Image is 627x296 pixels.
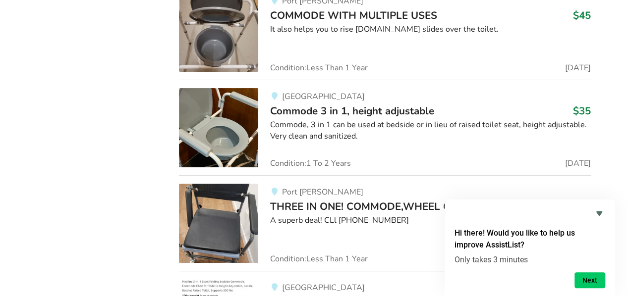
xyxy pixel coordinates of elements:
[282,282,364,293] span: [GEOGRAPHIC_DATA]
[455,207,605,288] div: Hi there! Would you like to help us improve AssistList?
[179,80,591,175] a: bathroom safety-commode 3 in 1, height adjustable[GEOGRAPHIC_DATA]Commode 3 in 1, height adjustab...
[270,255,368,263] span: Condition: Less Than 1 Year
[282,187,363,197] span: Port [PERSON_NAME]
[270,8,437,22] span: COMMODE WITH MULTIPLE USES
[270,104,434,118] span: Commode 3 in 1, height adjustable
[179,175,591,271] a: bathroom safety-three in one! commode,wheel chair and shower chairPort [PERSON_NAME]THREE IN ONE!...
[455,227,605,251] h2: Hi there! Would you like to help us improve AssistList?
[565,159,591,167] span: [DATE]
[573,104,591,117] h3: $35
[282,91,364,102] span: [GEOGRAPHIC_DATA]
[179,88,258,167] img: bathroom safety-commode 3 in 1, height adjustable
[574,272,605,288] button: Next question
[270,119,591,142] div: Commode, 3 in 1 can be used at bedside or in lieu of raised toilet seat, height adjustable. Very ...
[270,159,351,167] span: Condition: 1 To 2 Years
[270,215,591,226] div: A superb deal! CLl [PHONE_NUMBER]
[270,64,368,72] span: Condition: Less Than 1 Year
[565,64,591,72] span: [DATE]
[270,199,586,213] span: THREE IN ONE! COMMODE,WHEEL CHAIR AND SHOWER CHAIR
[455,255,605,264] p: Only takes 3 minutes
[573,9,591,22] h3: $45
[179,184,258,263] img: bathroom safety-three in one! commode,wheel chair and shower chair
[270,24,591,35] div: It also helps you to rise [DOMAIN_NAME] slides over the toilet.
[593,207,605,219] button: Hide survey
